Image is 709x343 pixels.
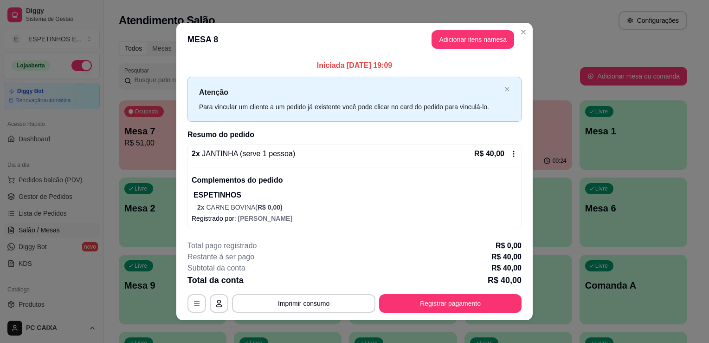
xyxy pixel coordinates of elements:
[200,150,295,158] span: JANTINHA (serve 1 pessoa)
[192,175,517,186] p: Complementos do pedido
[192,214,517,223] p: Registrado por:
[379,294,522,313] button: Registrar pagamento
[176,23,533,56] header: MESA 8
[258,204,283,211] span: R$ 0,00 )
[192,148,295,159] p: 2 x
[516,25,531,40] button: Close
[187,263,245,274] p: Subtotal da conta
[187,251,254,263] p: Restante à ser pago
[238,215,292,222] span: [PERSON_NAME]
[199,102,501,112] div: Para vincular um cliente a um pedido já existente você pode clicar no card do pedido para vinculá...
[504,86,510,92] button: close
[197,203,517,212] p: CARNE BOVINA (
[199,86,501,98] p: Atenção
[187,240,257,251] p: Total pago registrado
[187,60,522,71] p: Iniciada [DATE] 19:09
[491,263,522,274] p: R$ 40,00
[193,190,517,201] p: ESPETINHOS
[187,274,244,287] p: Total da conta
[197,204,206,211] span: 2 x
[432,30,514,49] button: Adicionar itens namesa
[232,294,375,313] button: Imprimir consumo
[488,274,522,287] p: R$ 40,00
[474,148,504,159] p: R$ 40,00
[496,240,522,251] p: R$ 0,00
[491,251,522,263] p: R$ 40,00
[187,129,522,140] h2: Resumo do pedido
